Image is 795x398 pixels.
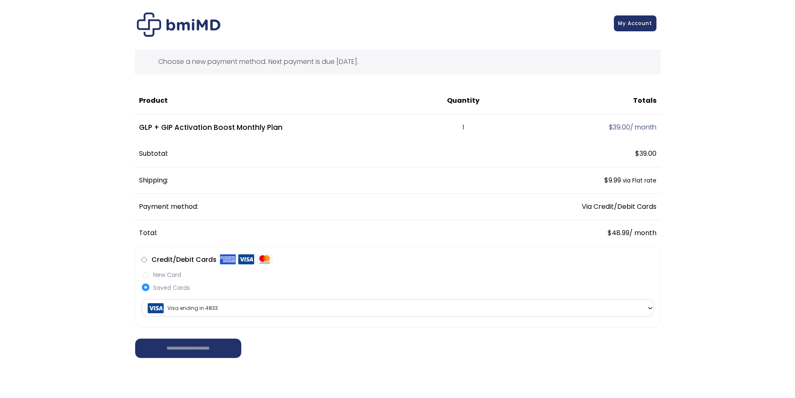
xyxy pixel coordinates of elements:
span: $ [604,175,608,185]
img: Amex [220,254,236,265]
th: Quantity [424,88,502,114]
img: Checkout [137,13,220,37]
th: Totals [502,88,660,114]
label: Credit/Debit Cards [151,253,273,266]
td: 1 [424,114,502,141]
td: Via Credit/Debit Cards [502,194,660,220]
span: $ [635,149,639,158]
th: Shipping: [135,167,502,194]
span: $ [608,228,612,238]
img: Mastercard [257,254,273,265]
div: Choose a new payment method. Next payment is due [DATE]. [135,49,661,74]
th: Total: [135,220,502,246]
span: 39.00 [635,149,656,158]
label: New Card [141,271,654,279]
td: / month [502,220,660,246]
small: via Flat rate [623,177,656,185]
th: Subtotal: [135,141,502,167]
a: My Account [614,15,656,31]
span: Visa ending in 4833 [144,299,651,317]
span: $ [609,122,613,132]
td: GLP + GIP Activation Boost Monthly Plan [135,114,424,141]
span: 48.99 [608,228,629,238]
img: Visa [238,254,254,265]
th: Payment method: [135,194,502,220]
span: My Account [618,20,652,27]
td: / month [502,114,660,141]
th: Product [135,88,424,114]
span: 39.00 [609,122,630,132]
span: Visa ending in 4833 [141,299,654,317]
span: 9.99 [604,175,621,185]
label: Saved Cards [141,284,654,292]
